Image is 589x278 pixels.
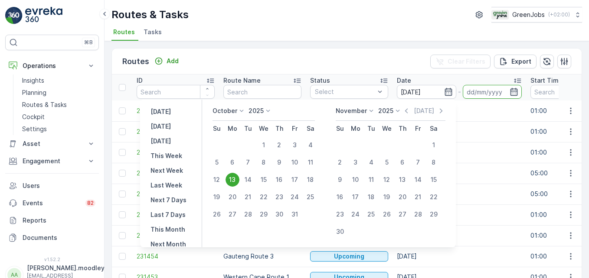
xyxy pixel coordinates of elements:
[426,121,442,136] th: Saturday
[147,136,174,146] button: Tomorrow
[348,121,363,136] th: Monday
[458,87,461,97] p: -
[23,216,95,225] p: Reports
[548,11,570,18] p: ( +02:00 )
[147,195,190,205] button: Next 7 Days
[393,184,526,204] td: [DATE]
[151,181,182,190] p: Last Week
[491,10,509,19] img: Green_Jobs_Logo.png
[147,224,189,235] button: This Month
[397,76,411,85] p: Date
[463,85,522,99] input: dd/mm/yyyy
[210,173,224,187] div: 12
[288,207,302,221] div: 31
[393,163,526,184] td: [DATE]
[380,190,394,204] div: 19
[151,240,186,249] p: Next Month
[336,107,367,115] p: November
[448,57,485,66] p: Clear Filters
[304,138,317,152] div: 4
[23,233,95,242] p: Documents
[379,121,395,136] th: Wednesday
[119,253,126,260] div: Toggle Row Selected
[396,190,409,204] div: 20
[304,173,317,187] div: 18
[23,199,80,207] p: Events
[256,121,272,136] th: Wednesday
[333,207,347,221] div: 23
[119,149,126,156] div: Toggle Row Selected
[210,155,224,169] div: 5
[396,155,409,169] div: 6
[396,173,409,187] div: 13
[151,196,187,204] p: Next 7 Days
[151,122,171,131] p: [DATE]
[272,138,286,152] div: 2
[5,7,23,24] img: logo
[223,76,261,85] p: Route Name
[494,55,537,68] button: Export
[137,127,215,136] a: 231649
[241,207,255,221] div: 28
[411,207,425,221] div: 28
[119,191,126,197] div: Toggle Row Selected
[226,190,239,204] div: 20
[113,28,135,36] span: Routes
[5,212,99,229] a: Reports
[257,190,271,204] div: 22
[5,229,99,246] a: Documents
[119,232,126,239] div: Toggle Row Selected
[310,76,330,85] p: Status
[393,225,526,246] td: [DATE]
[393,142,526,163] td: [DATE]
[137,252,215,261] span: 231454
[137,231,215,240] a: 231455
[151,166,183,175] p: Next Week
[137,190,215,198] a: 231536
[410,121,426,136] th: Friday
[333,155,347,169] div: 2
[310,251,388,262] button: Upcoming
[393,204,526,225] td: [DATE]
[257,207,271,221] div: 29
[19,74,99,87] a: Insights
[427,138,441,152] div: 1
[427,207,441,221] div: 29
[272,173,286,187] div: 16
[119,107,126,114] div: Toggle Row Selected
[147,107,174,117] button: Yesterday
[137,85,215,99] input: Search
[87,200,94,207] p: 82
[147,210,189,220] button: Last 7 Days
[395,121,410,136] th: Thursday
[349,155,363,169] div: 3
[151,56,182,66] button: Add
[151,210,186,219] p: Last 7 Days
[491,7,582,23] button: GreenJobs(+02:00)
[511,57,531,66] p: Export
[272,207,286,221] div: 30
[84,39,93,46] p: ⌘B
[240,121,256,136] th: Tuesday
[272,190,286,204] div: 23
[393,121,526,142] td: [DATE]
[137,210,215,219] a: 231456
[151,225,185,234] p: This Month
[137,76,143,85] p: ID
[119,128,126,135] div: Toggle Row Selected
[5,135,99,152] button: Asset
[226,207,239,221] div: 27
[5,257,99,262] span: v 1.52.2
[512,10,545,19] p: GreenJobs
[333,225,347,239] div: 30
[257,155,271,169] div: 8
[22,125,47,133] p: Settings
[137,169,215,178] a: 231537
[333,173,347,187] div: 9
[147,239,190,249] button: Next Month
[27,264,105,272] p: [PERSON_NAME].moodley
[111,8,189,22] p: Routes & Tasks
[167,57,179,65] p: Add
[349,190,363,204] div: 17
